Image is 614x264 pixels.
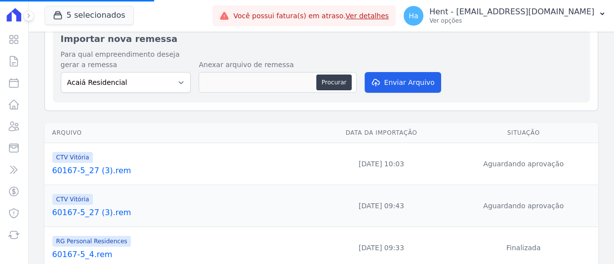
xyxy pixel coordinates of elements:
button: 5 selecionados [44,6,134,25]
p: Ver opções [429,17,594,25]
p: Hent - [EMAIL_ADDRESS][DOMAIN_NAME] [429,7,594,17]
button: Ha Hent - [EMAIL_ADDRESS][DOMAIN_NAME] Ver opções [396,2,614,30]
span: Ha [409,12,418,19]
span: CTV Vitória [52,152,93,163]
td: Aguardando aprovação [449,185,598,227]
button: Procurar [316,75,352,90]
h2: Importar nova remessa [61,32,582,45]
th: Data da Importação [314,123,449,143]
label: Anexar arquivo de remessa [199,60,357,70]
a: 60167-5_27 (3).rem [52,165,310,177]
th: Situação [449,123,598,143]
td: Aguardando aprovação [449,143,598,185]
th: Arquivo [44,123,314,143]
a: Ver detalhes [345,12,389,20]
a: 60167-5_27 (3).rem [52,207,310,219]
span: CTV Vitória [52,194,93,205]
td: [DATE] 09:43 [314,185,449,227]
label: Para qual empreendimento deseja gerar a remessa [61,49,191,70]
span: RG Personal Residences [52,236,131,247]
a: 60167-5_4.rem [52,249,310,261]
span: Você possui fatura(s) em atraso. [233,11,389,21]
button: Enviar Arquivo [365,72,441,93]
td: [DATE] 10:03 [314,143,449,185]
